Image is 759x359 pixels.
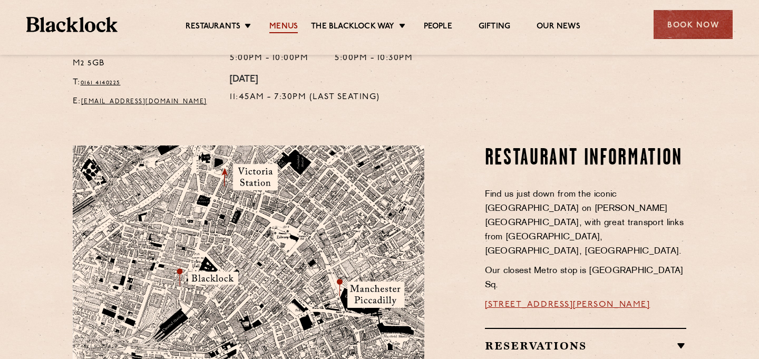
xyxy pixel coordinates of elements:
[335,52,413,65] p: 5:00pm - 10:30pm
[311,22,394,33] a: The Blacklock Way
[485,190,684,256] span: Find us just down from the iconic [GEOGRAPHIC_DATA] on [PERSON_NAME][GEOGRAPHIC_DATA], with great...
[485,300,650,309] a: [STREET_ADDRESS][PERSON_NAME]
[26,17,118,32] img: BL_Textured_Logo-footer-cropped.svg
[537,22,580,33] a: Our News
[73,76,215,90] p: T:
[81,99,207,105] a: [EMAIL_ADDRESS][DOMAIN_NAME]
[479,22,510,33] a: Gifting
[485,339,687,352] h2: Reservations
[424,22,452,33] a: People
[73,95,215,109] p: E:
[485,267,684,289] span: Our closest Metro stop is [GEOGRAPHIC_DATA] Sq.
[654,10,733,39] div: Book Now
[230,74,380,86] h4: [DATE]
[230,91,380,104] p: 11:45am - 7:30pm (Last Seating)
[269,22,298,33] a: Menus
[485,145,687,172] h2: Restaurant Information
[186,22,240,33] a: Restaurants
[81,80,121,86] a: 0161 4140225
[230,52,308,65] p: 5:00pm - 10:00pm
